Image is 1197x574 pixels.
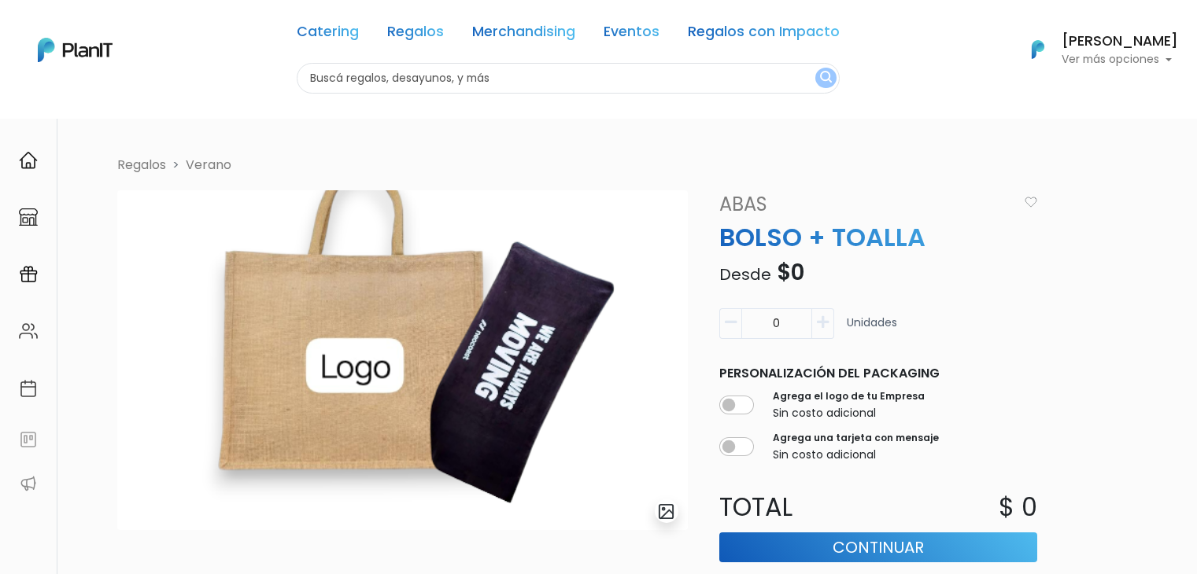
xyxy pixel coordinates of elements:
p: BOLSO + TOALLA [710,219,1047,256]
a: Merchandising [472,25,575,44]
img: home-e721727adea9d79c4d83392d1f703f7f8bce08238fde08b1acbfd93340b81755.svg [19,151,38,170]
a: Abas [710,190,1018,219]
p: Sin costo adicional [773,447,939,463]
label: Agrega una tarjeta con mensaje [773,431,939,445]
a: Catering [297,25,359,44]
img: partners-52edf745621dab592f3b2c58e3bca9d71375a7ef29c3b500c9f145b62cc070d4.svg [19,474,38,493]
img: marketplace-4ceaa7011d94191e9ded77b95e3339b90024bf715f7c57f8cf31f2d8c509eaba.svg [19,208,38,226]
p: Sin costo adicional [773,405,925,421]
p: Total [710,488,878,526]
span: Desde [719,263,771,285]
h6: [PERSON_NAME] [1062,35,1178,49]
a: Eventos [604,25,659,44]
nav: breadcrumb [108,156,1118,178]
img: search_button-432b6d5273f82d61273b3651a40e1bd1b912527efae98b1b7a1b2c0702e16a8d.svg [820,71,832,86]
li: Regalos [117,156,166,175]
img: PlanIt Logo [38,38,113,62]
span: $0 [777,257,804,288]
img: gallery-light [657,502,675,521]
a: Regalos [387,25,444,44]
p: Unidades [847,315,897,345]
label: Agrega el logo de tu Empresa [773,389,925,403]
p: Ver más opciones [1062,54,1178,65]
p: Personalización del packaging [719,364,1037,383]
img: campaigns-02234683943229c281be62815700db0a1741e53638e28bf9629b52c665b00959.svg [19,265,38,284]
img: PlanIt Logo [1021,32,1055,67]
p: $ 0 [999,488,1037,526]
img: people-662611757002400ad9ed0e3c099ab2801c6687ba6c219adb57efc949bc21e19d.svg [19,322,38,340]
img: Captura_de_pantalla_2025-09-15_104901.png [117,190,688,530]
button: PlanIt Logo [PERSON_NAME] Ver más opciones [1011,29,1178,70]
img: calendar-87d922413cdce8b2cf7b7f5f62616a5cf9e4887200fb71536465627b3292af00.svg [19,379,38,398]
img: feedback-78b5a0c8f98aac82b08bfc38622c3050aee476f2c9584af64705fc4e61158814.svg [19,430,38,449]
img: heart_icon [1025,197,1037,208]
input: Buscá regalos, desayunos, y más [297,63,840,94]
a: Verano [186,156,231,174]
a: Regalos con Impacto [688,25,840,44]
button: Continuar [719,532,1037,562]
